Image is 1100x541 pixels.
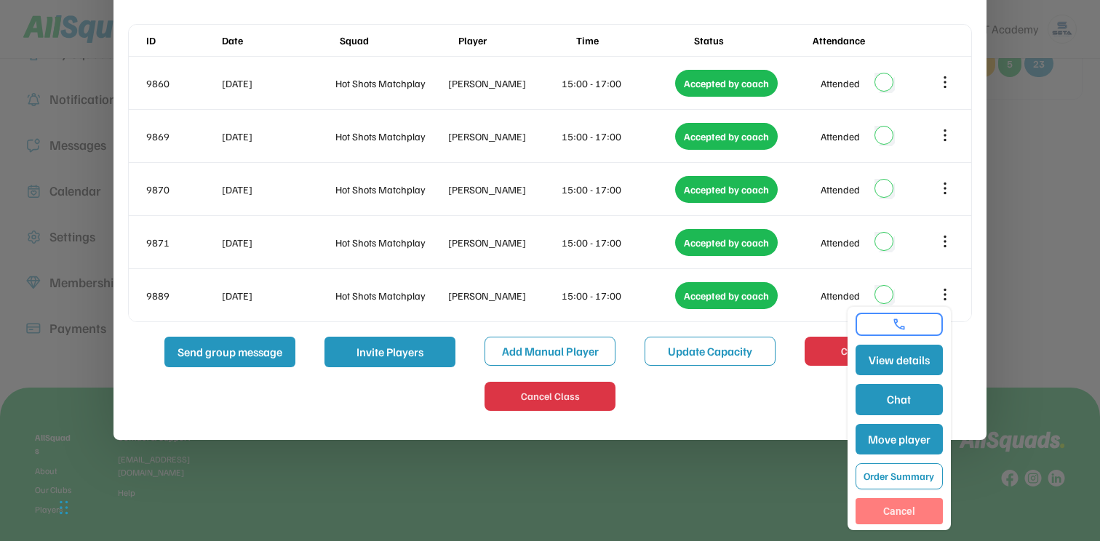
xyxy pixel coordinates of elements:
div: 9889 [146,288,219,303]
div: Attendance [813,33,928,48]
div: Accepted by coach [675,282,778,309]
button: Add Manual Player [485,337,615,366]
div: Accepted by coach [675,176,778,203]
div: Attended [821,76,860,91]
div: [DATE] [222,288,332,303]
div: [DATE] [222,129,332,144]
div: Status [694,33,809,48]
button: Order Summary [856,463,943,489]
div: Hot Shots Matchplay [335,235,446,250]
div: Time [576,33,691,48]
div: Accepted by coach [675,70,778,97]
div: [PERSON_NAME] [448,235,559,250]
div: Accepted by coach [675,123,778,150]
div: Date [222,33,337,48]
div: [DATE] [222,235,332,250]
div: Hot Shots Matchplay [335,182,446,197]
div: [PERSON_NAME] [448,129,559,144]
div: [PERSON_NAME] [448,182,559,197]
div: [DATE] [222,182,332,197]
div: Attended [821,182,860,197]
div: 15:00 - 17:00 [562,288,672,303]
div: [PERSON_NAME] [448,76,559,91]
div: Accepted by coach [675,229,778,256]
div: Player [458,33,573,48]
div: Attended [821,288,860,303]
div: 9871 [146,235,219,250]
div: 15:00 - 17:00 [562,182,672,197]
div: ID [146,33,219,48]
button: Move player [856,424,943,454]
div: Hot Shots Matchplay [335,76,446,91]
button: Invite Players [324,337,455,367]
button: Cancel Class [805,337,936,366]
button: Cancel Class [485,382,615,411]
div: Hot Shots Matchplay [335,288,446,303]
button: Update Capacity [645,337,776,366]
div: [DATE] [222,76,332,91]
div: Attended [821,235,860,250]
div: 9870 [146,182,219,197]
div: Squad [340,33,455,48]
div: 15:00 - 17:00 [562,235,672,250]
div: 9869 [146,129,219,144]
div: 15:00 - 17:00 [562,76,672,91]
div: Hot Shots Matchplay [335,129,446,144]
div: 15:00 - 17:00 [562,129,672,144]
div: [PERSON_NAME] [448,288,559,303]
button: View details [856,345,943,375]
button: Send group message [164,337,295,367]
button: Cancel [856,498,943,524]
div: 9860 [146,76,219,91]
button: Chat [856,384,943,414]
div: Attended [821,129,860,144]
